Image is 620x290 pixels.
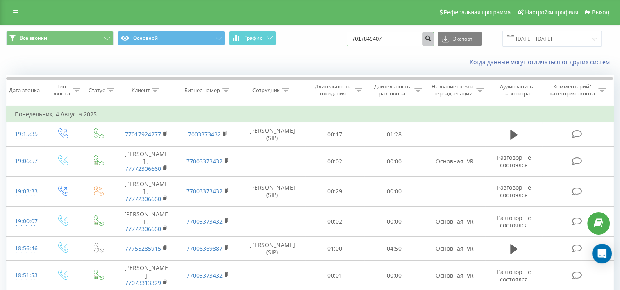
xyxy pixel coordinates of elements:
td: Основная IVR [424,146,485,177]
div: 19:15:35 [15,126,36,142]
div: 18:56:46 [15,240,36,256]
td: 00:00 [364,146,424,177]
td: Понедельник, 4 Августа 2025 [7,106,614,122]
span: Реферальная программа [443,9,511,16]
a: 77772306660 [125,225,161,233]
div: Клиент [132,87,150,94]
div: Статус [89,87,105,94]
td: 00:00 [364,177,424,207]
a: 77003373432 [186,187,223,195]
button: Основной [118,31,225,45]
span: График [244,35,262,41]
div: 19:00:07 [15,213,36,229]
td: 00:00 [364,206,424,237]
a: Когда данные могут отличаться от других систем [470,58,614,66]
a: 77017924277 [125,130,161,138]
span: Разговор не состоялся [497,214,531,229]
div: 18:51:53 [15,267,36,283]
td: 04:50 [364,237,424,261]
a: 77008369887 [186,245,223,252]
td: [PERSON_NAME] (SIP) [239,177,305,207]
div: Сотрудник [252,87,280,94]
span: Все звонки [20,35,47,41]
td: 01:28 [364,122,424,146]
a: 77003373432 [186,217,223,225]
div: Длительность разговора [372,83,412,97]
div: Длительность ожидания [313,83,353,97]
a: 77755285915 [125,245,161,252]
div: Название схемы переадресации [431,83,474,97]
td: [PERSON_NAME] (SIP) [239,237,305,261]
div: Open Intercom Messenger [592,244,612,263]
a: 77772306660 [125,195,161,203]
td: [PERSON_NAME] (SIP) [239,122,305,146]
td: Основная IVR [424,237,485,261]
a: 77003373432 [186,157,223,165]
td: [PERSON_NAME] , [116,146,177,177]
button: Все звонки [6,31,114,45]
td: 00:17 [305,122,365,146]
button: График [229,31,276,45]
td: [PERSON_NAME] , [116,206,177,237]
div: 19:03:33 [15,184,36,199]
a: 7003373432 [188,130,221,138]
td: 00:02 [305,206,365,237]
div: Бизнес номер [184,87,220,94]
div: Комментарий/категория звонка [548,83,596,97]
a: 77772306660 [125,165,161,172]
td: 01:00 [305,237,365,261]
span: Настройки профиля [525,9,578,16]
td: Основная IVR [424,206,485,237]
td: 00:29 [305,177,365,207]
span: Разговор не состоялся [497,268,531,283]
div: 19:06:57 [15,153,36,169]
span: Разговор не состоялся [497,184,531,199]
a: 77003373432 [186,272,223,279]
span: Выход [592,9,609,16]
div: Аудиозапись разговора [493,83,541,97]
td: [PERSON_NAME] , [116,177,177,207]
input: Поиск по номеру [347,32,434,46]
div: Дата звонка [9,87,40,94]
span: Разговор не состоялся [497,154,531,169]
button: Экспорт [438,32,482,46]
a: 77073313329 [125,279,161,287]
div: Тип звонка [52,83,71,97]
td: 00:02 [305,146,365,177]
